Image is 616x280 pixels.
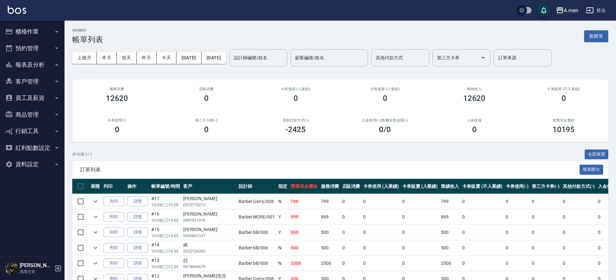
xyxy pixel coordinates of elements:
td: #14 [150,240,182,256]
td: 0 [362,194,401,209]
th: 卡券販賣 (入業績) [401,179,440,194]
button: 昨天 [137,52,157,64]
td: 500 [319,225,341,240]
button: 員工及薪資 [3,90,62,106]
button: 列印 [104,212,124,222]
td: 0 [530,240,561,256]
h3: 0 [383,94,387,103]
th: 操作 [126,179,150,194]
h2: 卡券販賣 (不入業績) [527,87,601,91]
td: 999 [289,209,319,225]
p: 0932126292 [183,248,235,254]
th: 帳單編號/時間 [150,179,182,194]
h3: 12620 [463,94,486,103]
h2: 其他付款方式(-) [259,118,333,122]
td: 0 [362,240,401,256]
h2: 第三方卡券(-) [169,118,243,122]
th: 展開 [89,179,102,194]
h3: 帳單列表 [72,35,103,44]
td: 0 [504,209,531,225]
th: 卡券販賣 (不入業績) [461,179,504,194]
td: 0 [504,256,531,271]
th: 客戶 [182,179,237,194]
div: A men [564,6,578,14]
button: 今天 [157,52,177,64]
td: 0 [341,256,362,271]
td: 500 [319,240,341,256]
button: 行銷工具 [3,123,62,140]
td: 500 [289,240,319,256]
td: 0 [561,256,597,271]
button: 登出 [583,5,608,16]
button: 全部展開 [585,150,609,159]
td: 2500 [439,256,461,271]
button: 上個月 [72,52,97,64]
button: 商品管理 [3,106,62,123]
h2: 業績收入 [437,87,511,91]
td: 0 [504,225,531,240]
td: #17 [150,194,182,209]
td: 500 [289,225,319,240]
a: 詳情 [127,258,148,268]
span: 訂單列表 [80,167,580,173]
button: Open [478,53,488,63]
a: 詳情 [127,212,148,222]
button: expand row [91,243,100,253]
td: #15 [150,225,182,240]
th: 卡券使用(-) [504,179,531,194]
button: [DATE] [202,52,226,64]
td: 999 [439,209,461,225]
td: 0 [461,209,504,225]
div: [PERSON_NAME] [183,226,235,233]
td: 500 [439,240,461,256]
h3: 服務消費 [80,87,154,91]
td: 0 [530,194,561,209]
td: 0 [461,225,504,240]
th: 營業現金應收 [289,179,319,194]
th: 第三方卡券(-) [530,179,561,194]
button: 預約管理 [3,40,62,57]
div: 姚 [183,242,235,248]
p: 0981931976 [183,217,235,223]
td: 0 [561,225,597,240]
button: 櫃檯作業 [3,23,62,40]
td: 0 [341,194,362,209]
h3: 0 [293,94,298,103]
p: 0932170215 [183,202,235,208]
button: 新開單 [584,30,608,42]
h2: 卡券使用(-) [80,118,154,122]
div: [PERSON_NAME] [183,211,235,217]
button: 資料設定 [3,156,62,173]
td: 0 [362,209,401,225]
td: 0 [362,256,401,271]
button: 報表匯出 [580,165,603,175]
button: expand row [91,258,100,268]
td: Barber bill /006 [237,240,277,256]
td: 799 [319,194,341,209]
td: 2500 [289,256,319,271]
p: 10/08 (三) 15:00 [151,233,180,239]
th: 指定 [277,179,289,194]
h2: 入金儲值 [437,118,511,122]
p: 高階主管 [20,269,53,275]
p: 共 16 筆, 1 / 1 [72,151,92,157]
h3: 0 [561,94,566,103]
td: 0 [461,240,504,256]
img: Person [5,262,18,275]
button: save [537,4,550,17]
td: #13 [150,256,182,271]
p: 10/08 (三) 15:00 [151,217,180,223]
td: 0 [401,209,440,225]
h2: 卡券販賣 (入業績) [348,87,422,91]
td: 999 [319,209,341,225]
td: N [277,240,289,256]
button: 紅利點數設定 [3,140,62,156]
p: 0979404679 [183,264,235,270]
th: 店販消費 [341,179,362,194]
td: 0 [401,194,440,209]
button: 列印 [104,243,124,253]
button: expand row [91,227,100,237]
td: Barber Garry /008 [237,194,277,209]
button: 列印 [104,197,124,207]
th: 設計師 [237,179,277,194]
